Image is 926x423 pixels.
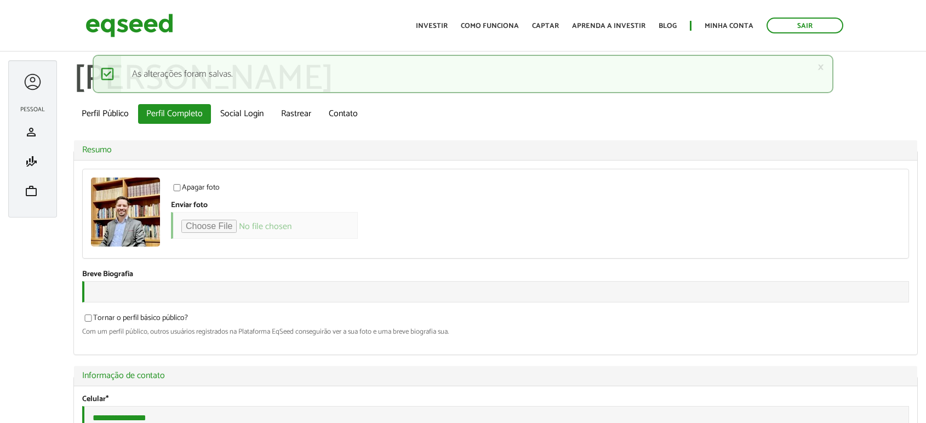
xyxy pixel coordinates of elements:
label: Apagar foto [171,184,220,195]
div: Com um perfil público, outros usuários registrados na Plataforma EqSeed conseguirão ver a sua fot... [82,328,909,335]
span: finance_mode [25,155,38,168]
li: Meu perfil [14,117,51,147]
span: work [25,185,38,198]
a: Como funciona [461,22,519,30]
h1: [PERSON_NAME] [73,60,918,99]
a: Investir [416,22,448,30]
a: × [818,61,824,73]
label: Tornar o perfil básico público? [82,315,188,325]
input: Apagar foto [167,184,187,191]
label: Enviar foto [171,202,208,209]
img: EqSeed [85,11,173,40]
a: Sair [767,18,843,33]
a: Social Login [212,104,272,124]
input: Tornar o perfil básico público? [78,315,98,322]
a: Ver perfil do usuário. [91,178,160,247]
a: Resumo [82,146,909,155]
li: Meu portfólio [14,176,51,206]
div: As alterações foram salvas. [93,55,833,93]
span: Este campo é obrigatório. [106,393,108,405]
li: Minha simulação [14,147,51,176]
a: Perfil Público [73,104,137,124]
span: person [25,125,38,139]
a: Aprenda a investir [572,22,645,30]
a: Perfil Completo [138,104,211,124]
img: Foto de Guilherme Matheus Damasceno [91,178,160,247]
a: Blog [659,22,677,30]
label: Celular [82,396,108,403]
a: Captar [532,22,559,30]
a: Rastrear [273,104,319,124]
label: Breve Biografia [82,271,133,278]
a: Expandir menu [22,72,43,92]
a: person [17,125,48,139]
a: Informação de contato [82,371,909,380]
a: work [17,185,48,198]
h2: Pessoal [14,106,51,113]
a: finance_mode [17,155,48,168]
a: Minha conta [705,22,753,30]
a: Contato [321,104,366,124]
